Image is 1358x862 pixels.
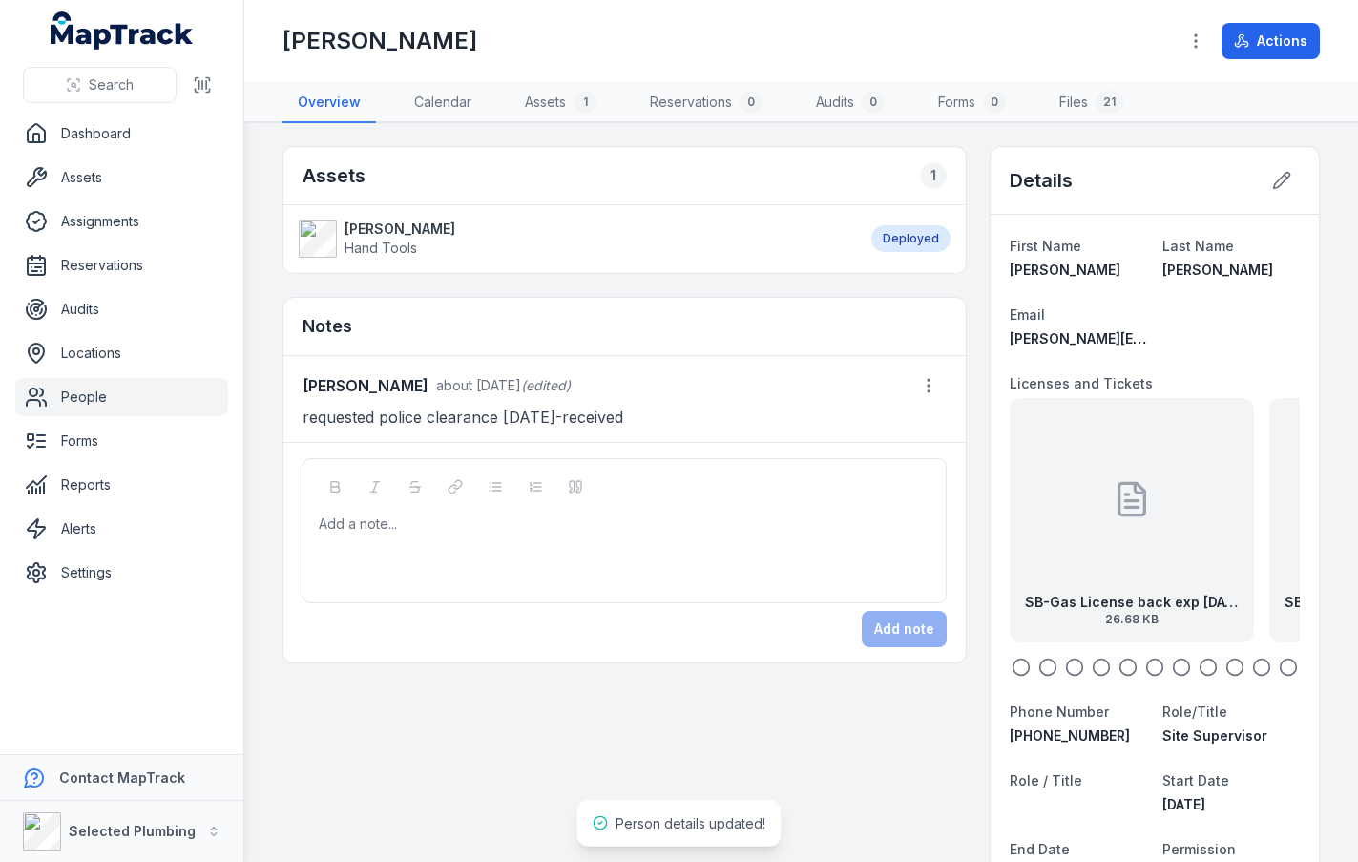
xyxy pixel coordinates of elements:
[1222,23,1320,59] button: Actions
[299,220,852,258] a: [PERSON_NAME]Hand Tools
[983,91,1006,114] div: 0
[801,83,900,123] a: Audits0
[15,334,228,372] a: Locations
[15,510,228,548] a: Alerts
[89,75,134,95] span: Search
[521,377,571,393] span: (edited)
[1010,841,1070,857] span: End Date
[1010,704,1109,720] span: Phone Number
[69,823,196,839] strong: Selected Plumbing
[1162,727,1267,744] span: Site Supervisor
[1096,91,1123,114] div: 21
[1162,772,1229,788] span: Start Date
[282,26,477,56] h1: [PERSON_NAME]
[740,91,763,114] div: 0
[23,67,177,103] button: Search
[15,554,228,592] a: Settings
[15,378,228,416] a: People
[345,220,455,239] strong: [PERSON_NAME]
[1010,375,1153,391] span: Licenses and Tickets
[862,91,885,114] div: 0
[15,246,228,284] a: Reservations
[51,11,194,50] a: MapTrack
[616,815,765,831] span: Person details updated!
[303,374,428,397] strong: [PERSON_NAME]
[1010,772,1082,788] span: Role / Title
[59,769,185,786] strong: Contact MapTrack
[15,290,228,328] a: Audits
[871,225,951,252] div: Deployed
[1044,83,1139,123] a: Files21
[920,162,947,189] div: 1
[1010,330,1350,347] span: [PERSON_NAME][EMAIL_ADDRESS][DOMAIN_NAME]
[1010,727,1130,744] span: [PHONE_NUMBER]
[15,202,228,241] a: Assignments
[436,377,521,393] span: about [DATE]
[1010,262,1120,278] span: [PERSON_NAME]
[1162,796,1205,812] time: 8/19/2017, 12:00:00 AM
[1162,262,1273,278] span: [PERSON_NAME]
[15,466,228,504] a: Reports
[574,91,596,114] div: 1
[15,115,228,153] a: Dashboard
[1010,306,1045,323] span: Email
[510,83,612,123] a: Assets1
[15,422,228,460] a: Forms
[436,377,521,393] time: 7/14/2025, 11:08:54 AM
[303,162,366,189] h2: Assets
[923,83,1021,123] a: Forms0
[345,240,417,256] span: Hand Tools
[1025,593,1239,612] strong: SB-Gas License back exp [DATE]
[303,313,352,340] h3: Notes
[1162,841,1236,857] span: Permission
[1162,704,1227,720] span: Role/Title
[303,404,947,431] p: requested police clearance [DATE]-received
[282,83,376,123] a: Overview
[1010,238,1081,254] span: First Name
[1025,612,1239,627] span: 26.68 KB
[635,83,778,123] a: Reservations0
[1162,796,1205,812] span: [DATE]
[1010,167,1073,194] h2: Details
[1162,238,1234,254] span: Last Name
[399,83,487,123] a: Calendar
[15,158,228,197] a: Assets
